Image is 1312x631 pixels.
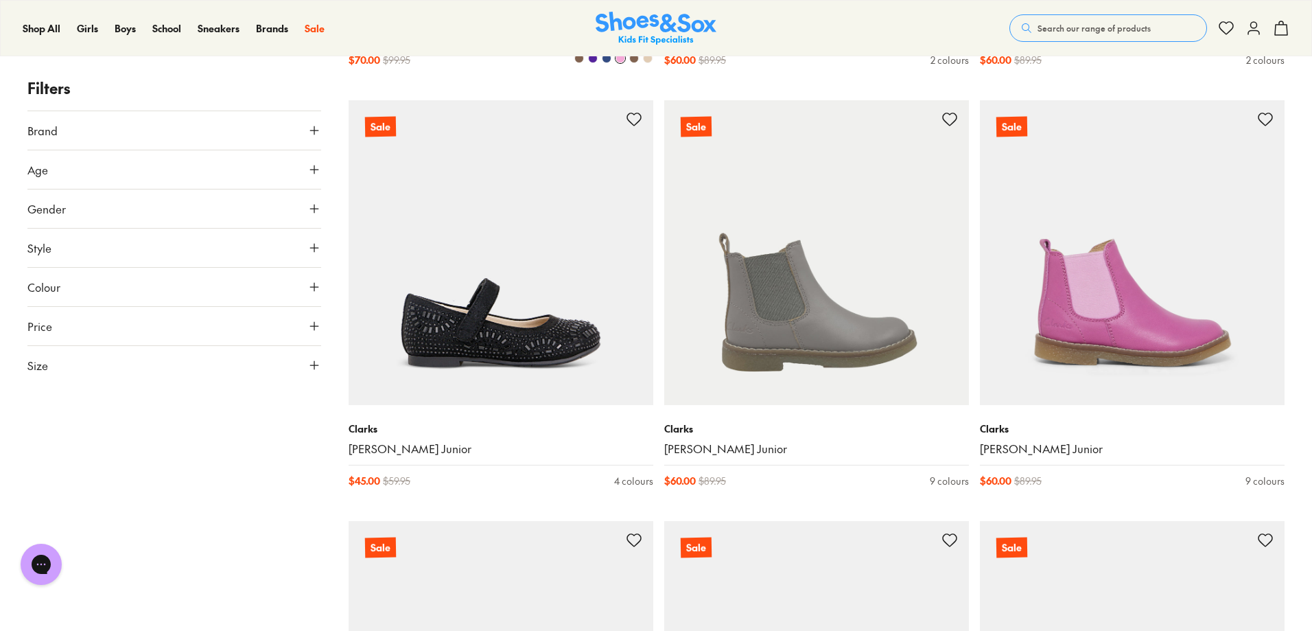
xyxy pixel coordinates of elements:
[383,474,410,488] span: $ 59.95
[27,122,58,139] span: Brand
[1014,53,1042,67] span: $ 89.95
[980,441,1285,457] a: [PERSON_NAME] Junior
[365,538,396,558] p: Sale
[681,538,712,558] p: Sale
[27,111,321,150] button: Brand
[1014,474,1042,488] span: $ 89.95
[27,307,321,345] button: Price
[198,21,239,36] a: Sneakers
[1038,22,1151,34] span: Search our range of products
[27,150,321,189] button: Age
[664,422,969,436] p: Clarks
[699,474,726,488] span: $ 89.95
[256,21,288,35] span: Brands
[14,539,69,590] iframe: Gorgias live chat messenger
[980,474,1011,488] span: $ 60.00
[699,53,726,67] span: $ 89.95
[349,474,380,488] span: $ 45.00
[27,318,52,334] span: Price
[980,422,1285,436] p: Clarks
[1245,474,1285,488] div: 9 colours
[349,100,653,405] a: Sale
[664,53,696,67] span: $ 60.00
[664,441,969,457] a: [PERSON_NAME] Junior
[930,53,969,67] div: 2 colours
[349,441,653,457] a: [PERSON_NAME] Junior
[1246,53,1285,67] div: 2 colours
[305,21,325,35] span: Sale
[664,474,696,488] span: $ 60.00
[27,229,321,267] button: Style
[681,117,712,137] p: Sale
[27,268,321,306] button: Colour
[115,21,136,35] span: Boys
[980,100,1285,405] a: Sale
[930,474,969,488] div: 9 colours
[115,21,136,36] a: Boys
[23,21,60,36] a: Shop All
[256,21,288,36] a: Brands
[27,200,66,217] span: Gender
[27,190,321,228] button: Gender
[349,53,380,67] span: $ 70.00
[152,21,181,36] a: School
[996,117,1027,137] p: Sale
[198,21,239,35] span: Sneakers
[23,21,60,35] span: Shop All
[27,77,321,100] p: Filters
[305,21,325,36] a: Sale
[152,21,181,35] span: School
[596,12,716,45] img: SNS_Logo_Responsive.svg
[27,346,321,385] button: Size
[383,53,410,67] span: $ 99.95
[349,422,653,436] p: Clarks
[614,474,653,488] div: 4 colours
[27,279,60,295] span: Colour
[664,100,969,405] a: Sale
[996,538,1027,558] p: Sale
[596,12,716,45] a: Shoes & Sox
[77,21,98,35] span: Girls
[27,161,48,178] span: Age
[365,117,396,137] p: Sale
[27,240,51,256] span: Style
[980,53,1011,67] span: $ 60.00
[77,21,98,36] a: Girls
[27,357,48,374] span: Size
[1009,14,1207,42] button: Search our range of products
